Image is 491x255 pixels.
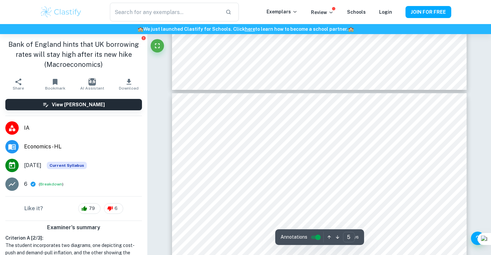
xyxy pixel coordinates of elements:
[110,3,220,21] input: Search for any exemplars...
[5,234,142,242] h6: Criterion A [ 2 / 3 ]:
[3,224,145,232] h6: Examiner's summary
[405,6,451,18] button: JOIN FOR FREE
[111,75,147,94] button: Download
[24,205,43,213] h6: Like it?
[311,9,334,16] p: Review
[471,232,484,245] button: Help and Feedback
[24,180,27,188] p: 6
[104,203,123,214] div: 6
[74,75,111,94] button: AI Assistant
[24,161,41,169] span: [DATE]
[267,8,298,15] p: Exemplars
[5,39,142,70] h1: Bank of England hints that UK borrowing rates will stay high after its new hike (Macroeconomics)
[379,9,392,15] a: Login
[355,234,359,240] span: / 6
[1,25,490,33] h6: We just launched Clastify for Schools. Click to learn how to become a school partner.
[119,86,139,91] span: Download
[281,234,307,241] span: Annotations
[39,181,63,187] span: ( )
[89,78,96,86] img: AI Assistant
[85,205,99,212] span: 79
[245,26,255,32] a: here
[52,101,105,108] h6: View [PERSON_NAME]
[78,203,101,214] div: 79
[47,162,87,169] div: This exemplar is based on the current syllabus. Feel free to refer to it for inspiration/ideas wh...
[141,35,146,40] button: Report issue
[45,86,65,91] span: Bookmark
[13,86,24,91] span: Share
[40,181,62,187] button: Breakdown
[47,162,87,169] span: Current Syllabus
[24,143,142,151] span: Economics - HL
[151,39,164,52] button: Fullscreen
[37,75,73,94] button: Bookmark
[111,205,121,212] span: 6
[24,124,142,132] span: IA
[138,26,143,32] span: 🏫
[40,5,82,19] img: Clastify logo
[348,26,354,32] span: 🏫
[5,99,142,110] button: View [PERSON_NAME]
[347,9,366,15] a: Schools
[80,86,104,91] span: AI Assistant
